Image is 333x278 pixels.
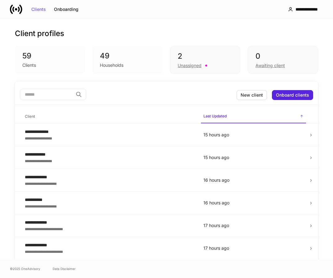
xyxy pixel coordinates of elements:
div: 49 [100,51,155,61]
div: Households [100,62,123,68]
button: New client [237,90,267,100]
div: Clients [22,62,36,68]
h6: Client [25,113,35,119]
div: Clients [31,7,46,11]
h6: Last Updated [203,113,227,119]
div: 0 [255,51,310,61]
span: © 2025 OneAdvisory [10,266,40,271]
span: Last Updated [201,110,306,123]
div: Onboard clients [276,93,309,97]
div: 0Awaiting client [248,46,318,74]
h3: Client profiles [15,29,64,39]
button: Clients [27,4,50,14]
p: 15 hours ago [203,132,304,138]
p: 16 hours ago [203,200,304,206]
p: 16 hours ago [203,177,304,183]
div: Awaiting client [255,62,285,69]
div: 2 [178,51,233,61]
div: 2Unassigned [170,46,240,74]
a: Data Disclaimer [53,266,76,271]
div: Onboarding [54,7,78,11]
p: 17 hours ago [203,222,304,229]
div: New client [241,93,263,97]
button: Onboarding [50,4,82,14]
span: Client [22,110,196,123]
div: Unassigned [178,62,202,69]
button: Onboard clients [272,90,313,100]
p: 15 hours ago [203,154,304,161]
div: 59 [22,51,78,61]
p: 17 hours ago [203,245,304,251]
